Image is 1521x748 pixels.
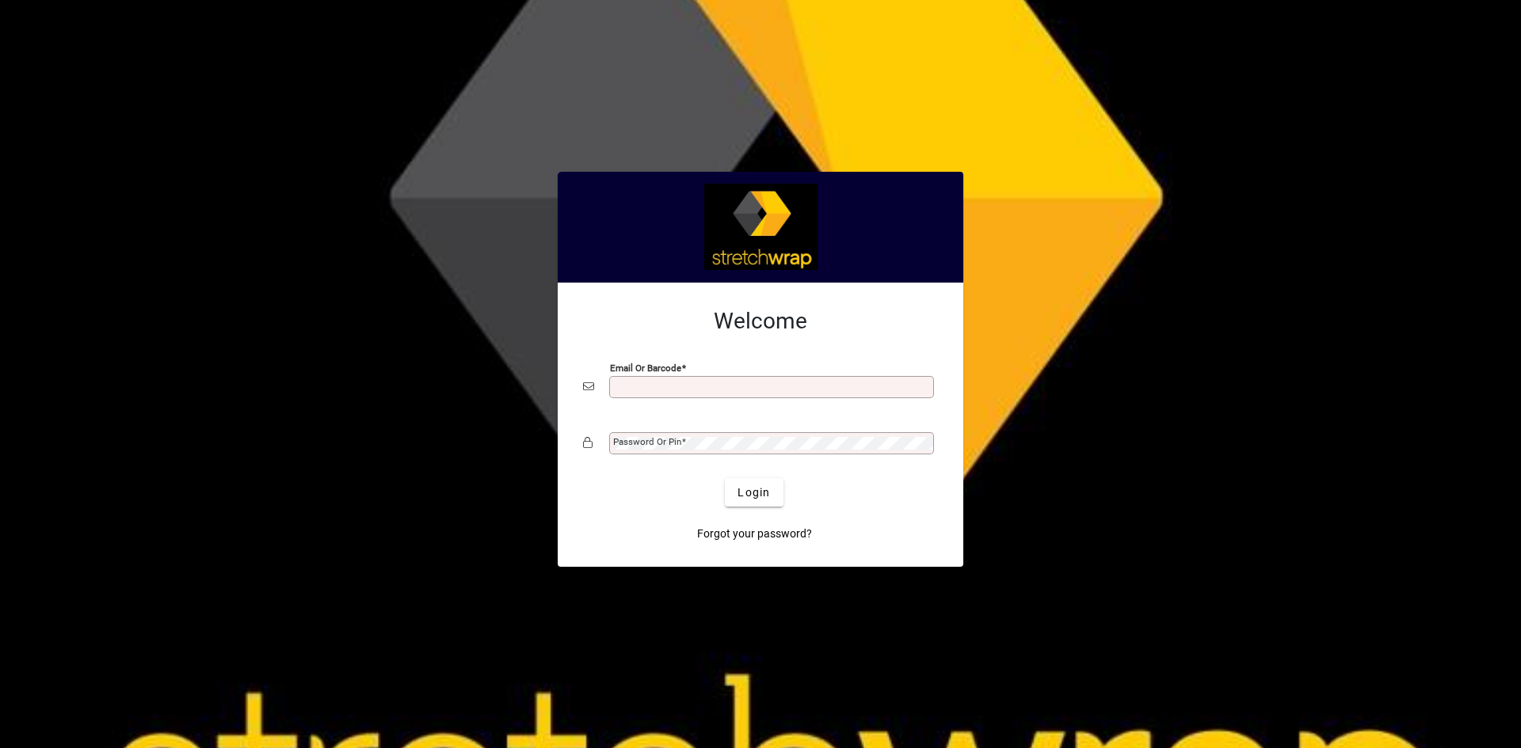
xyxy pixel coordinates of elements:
[691,519,818,548] a: Forgot your password?
[613,436,681,447] mat-label: Password or Pin
[583,308,938,335] h2: Welcome
[610,363,681,374] mat-label: Email or Barcode
[738,484,770,501] span: Login
[697,526,812,542] span: Forgot your password?
[725,478,783,507] button: Login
